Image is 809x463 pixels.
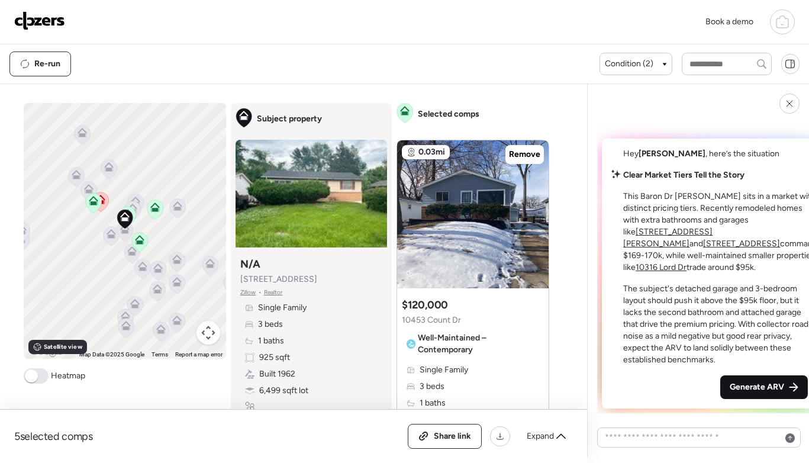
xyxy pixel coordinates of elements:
[264,288,283,297] span: Realtor
[27,343,66,359] img: Google
[623,149,779,159] span: Hey , here’s the situation
[152,351,168,358] a: Terms (opens in new tab)
[420,381,444,393] span: 3 beds
[639,149,705,159] span: [PERSON_NAME]
[420,364,468,376] span: Single Family
[259,352,290,364] span: 925 sqft
[636,262,686,272] a: 10316 Lord Dr
[402,314,461,326] span: 10453 Count Dr
[730,381,784,393] span: Generate ARV
[259,368,295,380] span: Built 1962
[51,370,85,382] span: Heatmap
[257,113,322,125] span: Subject property
[259,288,262,297] span: •
[418,108,479,120] span: Selected comps
[418,146,445,158] span: 0.03mi
[258,335,284,347] span: 1 baths
[259,385,308,397] span: 6,499 sqft lot
[240,288,256,297] span: Zillow
[623,170,744,180] strong: Clear Market Tiers Tell the Story
[14,429,93,443] span: 5 selected comps
[418,332,539,356] span: Well-Maintained – Contemporary
[44,342,82,352] span: Satellite view
[79,351,144,358] span: Map Data ©2025 Google
[527,430,554,442] span: Expand
[434,430,471,442] span: Share link
[196,321,220,345] button: Map camera controls
[240,257,260,271] h3: N/A
[705,17,753,27] span: Book a demo
[605,58,653,70] span: Condition (2)
[175,351,223,358] a: Report a map error
[27,343,66,359] a: Open this area in Google Maps (opens a new window)
[240,274,317,285] span: [STREET_ADDRESS]
[420,397,446,409] span: 1 baths
[258,319,283,330] span: 3 beds
[14,11,65,30] img: Logo
[509,149,540,160] span: Remove
[34,58,60,70] span: Re-run
[402,298,448,312] h3: $120,000
[703,239,780,249] a: [STREET_ADDRESS]
[258,302,307,314] span: Single Family
[623,227,713,249] a: [STREET_ADDRESS][PERSON_NAME]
